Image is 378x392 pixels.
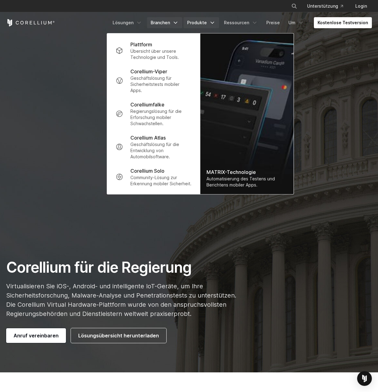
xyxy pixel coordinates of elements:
font: Übersicht über unsere Technologie und Tools. [130,48,179,60]
font: Anruf vereinbaren [13,332,59,339]
font: MATRIX-Technologie [206,169,256,175]
font: Lösungsübersicht herunterladen [78,332,159,339]
font: Um [288,20,295,25]
font: Ressourcen [224,20,249,25]
font: Login [355,3,367,9]
font: Corellium Solo [130,168,164,174]
font: Branchen [151,20,170,25]
font: Corellium für die Regierung [6,258,191,276]
button: Suchen [289,1,300,12]
a: Lösungsübersicht herunterladen [71,328,166,343]
font: Automatisierung des Testens und Berichtens mobiler Apps. [206,176,275,187]
a: Corellium-Viper Geschäftslösung für Sicherheitstests mobiler Apps. [111,64,196,97]
a: Corellium Solo Community-Lösung zur Erkennung mobiler Sicherheit. [111,163,196,190]
a: Anruf vereinbaren [6,328,66,343]
font: Geschäftslösung für Sicherheitstests mobiler Apps. [130,75,179,93]
font: Corellium Atlas [130,135,166,141]
font: Lösungen [113,20,133,25]
a: Corelliumfalke Regierungslösung für die Erforschung mobiler Schwachstellen. [111,97,196,130]
div: Navigationsmenü [109,17,372,28]
font: Corelliumfalke [130,102,164,108]
div: Navigationsmenü [284,1,372,12]
font: Produkte [187,20,207,25]
font: Plattform [130,41,152,48]
font: Corellium-Viper [130,68,167,75]
font: Community-Lösung zur Erkennung mobiler Sicherheit. [130,175,191,186]
font: Preise [266,20,280,25]
font: Geschäftslösung für die Entwicklung von Automobilsoftware. [130,142,179,159]
a: Corellium-Startseite [6,19,55,26]
a: MATRIX-Technologie Automatisierung des Testens und Berichtens mobiler Apps. [200,33,294,194]
font: Kostenlose Testversion [318,20,368,25]
font: Unterstützung [307,3,338,9]
a: Corellium Atlas Geschäftslösung für die Entwicklung von Automobilsoftware. [111,130,196,163]
a: Plattform Übersicht über unsere Technologie und Tools. [111,37,196,64]
font: Regierungslösung für die Erforschung mobiler Schwachstellen. [130,109,182,126]
img: Matrix_WebNav_1x [200,33,294,194]
font: Virtualisieren Sie iOS-, Android- und intelligente IoT-Geräte, um Ihre Sicherheitsforschung, Malw... [6,282,236,317]
div: Öffnen Sie den Intercom Messenger [357,371,372,386]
